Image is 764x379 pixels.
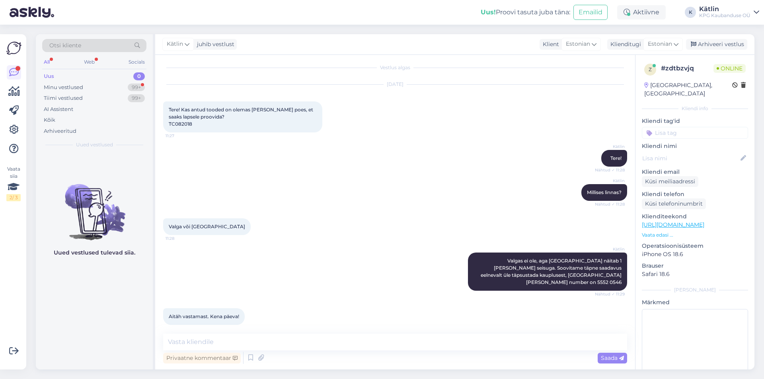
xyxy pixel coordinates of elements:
div: [PERSON_NAME] [642,286,748,293]
div: Socials [127,57,146,67]
span: Aitäh vastamast. Kena päeva! [169,313,239,319]
div: Küsi telefoninumbrit [642,198,706,209]
span: Kätlin [595,246,625,252]
span: Online [713,64,746,73]
div: Klienditugi [607,40,641,49]
span: 11:28 [166,235,195,241]
a: KätlinKPG Kaubanduse OÜ [699,6,759,19]
span: Valga või [GEOGRAPHIC_DATA] [169,224,245,229]
span: Tere! [610,155,622,161]
span: 11:27 [166,133,195,139]
span: Nähtud ✓ 11:28 [595,167,625,173]
p: Kliendi email [642,168,748,176]
input: Lisa nimi [642,154,739,163]
div: [DATE] [163,81,627,88]
div: [GEOGRAPHIC_DATA], [GEOGRAPHIC_DATA] [644,81,732,98]
div: AI Assistent [44,105,73,113]
div: juhib vestlust [194,40,234,49]
p: Vaata edasi ... [642,231,748,239]
div: Kätlin [699,6,750,12]
span: Kätlin [167,40,183,49]
span: Valgas ei ole, aga [GEOGRAPHIC_DATA] näitab 1 [PERSON_NAME] seisuga. Soovitame täpne saadavus eel... [481,258,623,285]
div: Vestlus algas [163,64,627,71]
div: Klient [540,40,559,49]
span: Uued vestlused [76,141,113,148]
b: Uus! [481,8,496,16]
span: Otsi kliente [49,41,81,50]
div: Vaata siia [6,165,21,201]
div: Arhiveeri vestlus [686,39,747,50]
div: # zdtbzvjq [661,64,713,73]
img: No chats [36,170,153,241]
div: Uus [44,72,54,80]
div: Privaatne kommentaar [163,353,241,363]
div: Aktiivne [617,5,666,19]
span: Nähtud ✓ 11:29 [595,291,625,297]
div: 2 / 3 [6,194,21,201]
span: Tere! Kas antud tooded on olemas [PERSON_NAME] poes, et saaks lapsele proovida? TC082018 [169,107,314,127]
div: Kliendi info [642,105,748,112]
p: Brauser [642,262,748,270]
input: Lisa tag [642,127,748,139]
div: 99+ [128,94,145,102]
p: Klienditeekond [642,212,748,221]
button: Emailid [573,5,608,20]
div: Minu vestlused [44,84,83,91]
div: K [685,7,696,18]
div: Tiimi vestlused [44,94,83,102]
span: z [649,66,652,72]
span: Saada [601,354,624,362]
div: Arhiveeritud [44,127,76,135]
div: 99+ [128,84,145,91]
div: Küsi meiliaadressi [642,176,698,187]
span: Kätlin [595,144,625,150]
p: Safari 18.6 [642,270,748,278]
p: Operatsioonisüsteem [642,242,748,250]
p: Kliendi tag'id [642,117,748,125]
p: Märkmed [642,298,748,307]
div: All [42,57,51,67]
p: Uued vestlused tulevad siia. [54,249,135,257]
div: KPG Kaubanduse OÜ [699,12,750,19]
img: Askly Logo [6,41,21,56]
div: Proovi tasuta juba täna: [481,8,570,17]
span: Kätlin [595,178,625,184]
p: iPhone OS 18.6 [642,250,748,258]
div: 0 [133,72,145,80]
span: 11:29 [166,325,195,331]
p: Kliendi nimi [642,142,748,150]
p: Kliendi telefon [642,190,748,198]
span: Nähtud ✓ 11:28 [595,201,625,207]
div: Kõik [44,116,55,124]
div: Web [82,57,96,67]
span: Estonian [566,40,590,49]
span: Estonian [648,40,672,49]
span: Millises linnas? [587,189,622,195]
a: [URL][DOMAIN_NAME] [642,221,704,228]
